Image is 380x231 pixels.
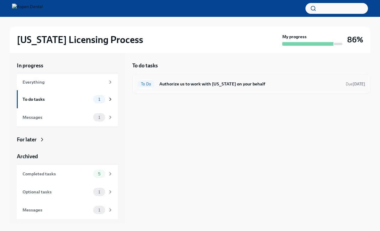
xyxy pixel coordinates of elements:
[95,208,104,212] span: 1
[23,79,105,85] div: Everything
[95,190,104,194] span: 1
[137,82,155,86] span: To Do
[17,62,118,69] a: In progress
[347,34,363,45] h3: 86%
[23,114,91,121] div: Messages
[17,183,118,201] a: Optional tasks1
[23,207,91,213] div: Messages
[95,97,104,102] span: 1
[17,153,118,160] a: Archived
[17,165,118,183] a: Completed tasks5
[159,81,341,87] h6: Authorize us to work with [US_STATE] on your behalf
[17,74,118,90] a: Everything
[346,81,365,87] span: August 12th, 2025 10:00
[353,82,365,86] strong: [DATE]
[17,136,118,143] a: For later
[17,201,118,219] a: Messages1
[17,34,143,46] h2: [US_STATE] Licensing Process
[17,90,118,108] a: To do tasks1
[12,4,43,13] img: Aspen Dental
[346,82,365,86] span: Due
[17,108,118,126] a: Messages1
[95,115,104,120] span: 1
[23,189,91,195] div: Optional tasks
[94,172,104,176] span: 5
[23,171,91,177] div: Completed tasks
[137,79,365,89] a: To DoAuthorize us to work with [US_STATE] on your behalfDue[DATE]
[23,96,91,103] div: To do tasks
[17,136,37,143] div: For later
[282,34,307,40] strong: My progress
[132,62,158,69] h5: To do tasks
